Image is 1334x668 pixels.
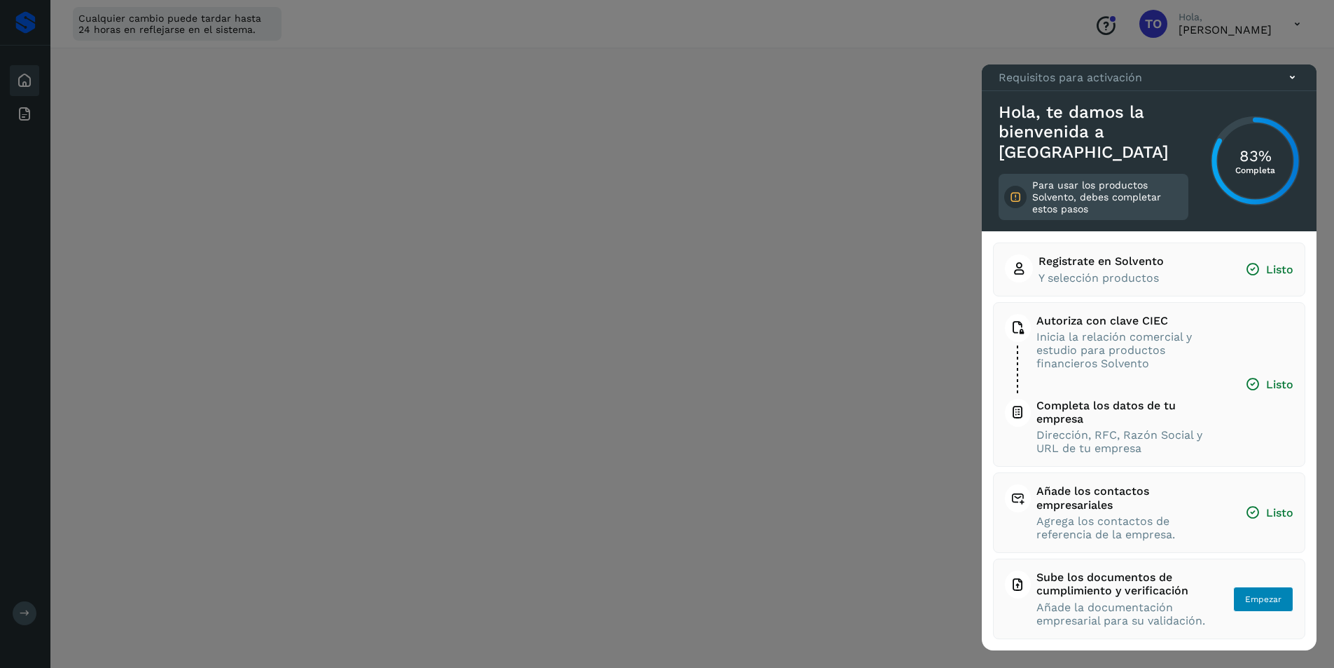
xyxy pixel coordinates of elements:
[1036,484,1218,511] span: Añade los contactos empresariales
[1233,587,1293,612] button: Empezar
[1038,271,1164,285] span: Y selección productos
[1036,601,1207,627] span: Añade la documentación empresarial para su validación.
[1036,571,1207,597] span: Sube los documentos de cumplimiento y verificación
[1245,593,1281,606] span: Empezar
[1038,254,1164,268] span: Registrate en Solvento
[999,102,1188,163] h3: Hola, te damos la bienvenida a [GEOGRAPHIC_DATA]
[1005,571,1293,627] button: Sube los documentos de cumplimiento y verificaciónAñade la documentación empresarial para su vali...
[1005,484,1293,541] button: Añade los contactos empresarialesAgrega los contactos de referencia de la empresa.Listo
[1245,377,1293,392] span: Listo
[1036,330,1218,371] span: Inicia la relación comercial y estudio para productos financieros Solvento
[1036,314,1218,327] span: Autoriza con clave CIEC
[1245,262,1293,277] span: Listo
[1235,147,1275,165] h3: 83%
[1036,428,1218,455] span: Dirección, RFC, Razón Social y URL de tu empresa
[982,64,1316,91] div: Requisitos para activación
[1036,399,1218,425] span: Completa los datos de tu empresa
[1235,165,1275,175] p: Completa
[1032,179,1183,214] p: Para usar los productos Solvento, debes completar estos pasos
[1245,505,1293,520] span: Listo
[1005,314,1293,456] button: Autoriza con clave CIECInicia la relación comercial y estudio para productos financieros Solvento...
[999,71,1142,84] p: Requisitos para activación
[1036,514,1218,541] span: Agrega los contactos de referencia de la empresa.
[1005,254,1293,284] button: Registrate en SolventoY selección productosListo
